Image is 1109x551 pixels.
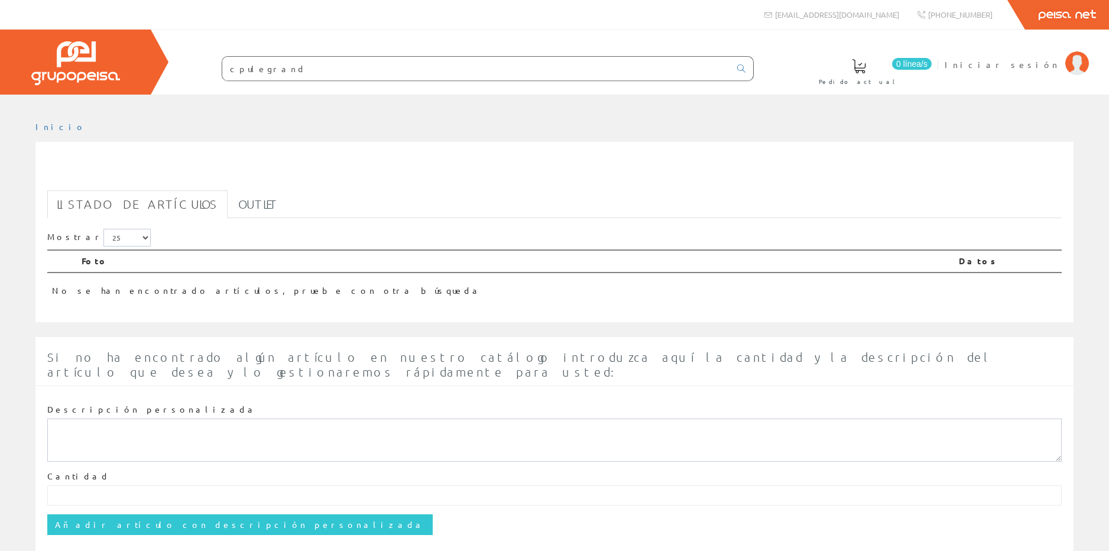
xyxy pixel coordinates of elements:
span: 0 línea/s [892,58,932,70]
span: Pedido actual [819,76,899,87]
label: Descripción personalizada [47,404,257,416]
a: Listado de artículos [47,190,228,218]
a: Iniciar sesión [945,49,1089,60]
input: Añadir artículo con descripción personalizada [47,514,433,534]
td: No se han encontrado artículos, pruebe con otra búsqueda [47,273,954,302]
span: Iniciar sesión [945,59,1059,70]
th: Datos [954,250,1062,273]
label: Mostrar [47,229,151,247]
a: Inicio [35,121,86,132]
h1: cpulegrand [47,161,1062,184]
span: Si no ha encontrado algún artículo en nuestro catálogo introduzca aquí la cantidad y la descripci... [47,350,994,379]
span: [EMAIL_ADDRESS][DOMAIN_NAME] [775,9,899,20]
input: Buscar ... [222,57,730,80]
th: Foto [77,250,954,273]
label: Cantidad [47,471,110,482]
select: Mostrar [103,229,151,247]
span: [PHONE_NUMBER] [928,9,993,20]
img: Grupo Peisa [31,41,120,85]
a: Outlet [229,190,287,218]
